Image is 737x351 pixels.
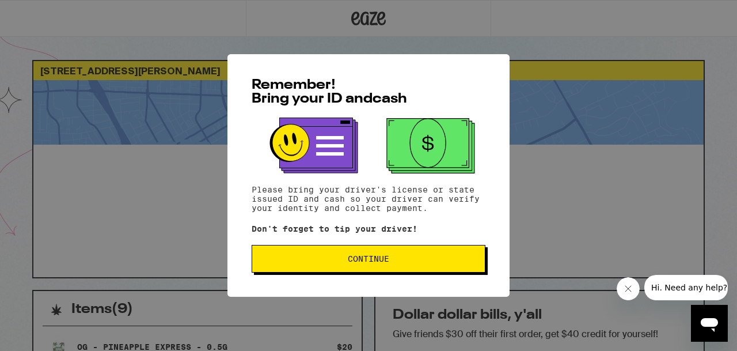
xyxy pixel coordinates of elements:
p: Don't forget to tip your driver! [252,224,485,233]
iframe: Button to launch messaging window [691,305,728,342]
iframe: Close message [617,277,640,300]
button: Continue [252,245,485,273]
span: Remember! Bring your ID and cash [252,78,407,106]
span: Continue [348,255,389,263]
iframe: Message from company [644,275,728,300]
p: Please bring your driver's license or state issued ID and cash so your driver can verify your ide... [252,185,485,213]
